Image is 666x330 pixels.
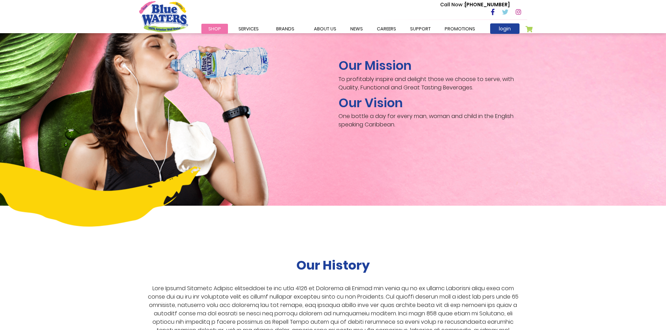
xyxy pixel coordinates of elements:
a: careers [370,24,403,34]
a: News [343,24,370,34]
span: Call Now : [440,1,465,8]
a: about us [307,24,343,34]
a: login [490,23,520,34]
h2: Our Vision [338,95,527,110]
p: [PHONE_NUMBER] [440,1,510,8]
a: support [403,24,438,34]
span: Services [238,25,259,32]
a: Promotions [438,24,482,34]
h2: Our History [296,258,370,273]
a: store logo [139,1,188,32]
h2: Our Mission [338,58,527,73]
span: Shop [208,25,221,32]
p: One bottle a day for every man, woman and child in the English speaking Caribbean. [338,112,527,129]
p: To profitably inspire and delight those we choose to serve, with Quality, Functional and Great Ta... [338,75,527,92]
span: Brands [276,25,294,32]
